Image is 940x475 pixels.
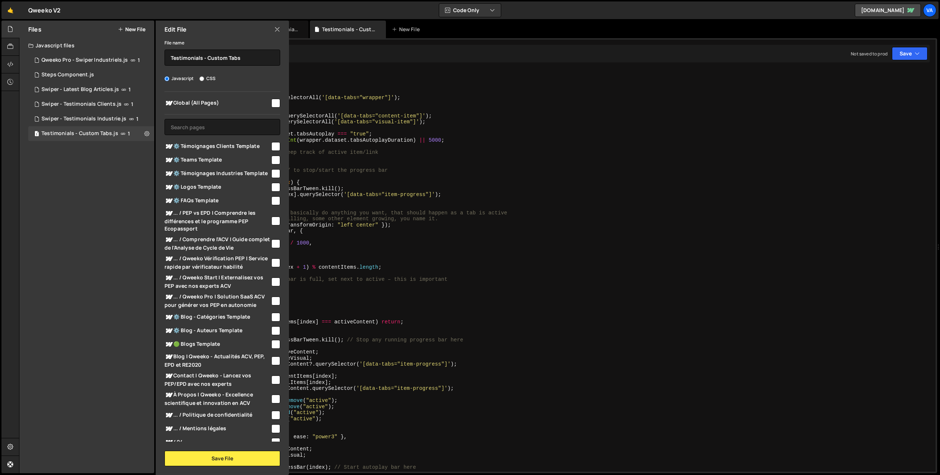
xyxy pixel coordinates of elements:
[28,97,154,112] div: Swiper - Testimonials Clients.js
[28,126,154,141] div: 17285/48512.js
[164,209,270,232] span: ... / PEP vs EPD | Comprendre les différences et le programme PEP Ecopassport
[164,25,187,33] h2: Edit File
[1,1,19,19] a: 🤙
[439,4,501,17] button: Code Only
[19,38,154,53] div: Javascript files
[392,26,423,33] div: New File
[131,101,133,107] span: 1
[118,26,145,32] button: New File
[41,72,94,78] div: Steps Component.js
[128,131,130,137] span: 1
[164,438,270,447] span: 404
[164,119,280,135] input: Search pages
[164,424,270,433] span: ... / Mentions légales
[892,47,928,60] button: Save
[164,313,270,322] span: ⚙️ Blog - Catégories Template
[136,116,138,122] span: 1
[164,352,270,369] span: Blog | Qweeko - Actualités ACV, PEP, EPD et RE2020
[164,50,280,66] input: Name
[164,39,184,47] label: File name
[199,76,204,81] input: CSS
[138,57,140,63] span: 1
[164,75,194,82] label: Javascript
[28,6,61,15] div: Qweeko V2
[41,86,119,93] div: Swiper - Latest Blog Articles.js
[28,53,154,68] div: 17285/47962.js
[35,131,39,137] span: 1
[164,99,270,108] span: Global (All Pages)
[322,26,377,33] div: Testimonials - Custom Tabs.js
[164,169,270,178] span: ⚙️ Témoignages Industries Template
[164,326,270,335] span: ⚙️ Blog - Auteurs Template
[851,51,887,57] div: Not saved to prod
[164,196,270,205] span: ⚙️ FAQs Template
[164,391,270,407] span: À Propos | Qweeko - Excellence scientifique et innovation en ACV
[41,57,128,64] div: Qweeko Pro - Swiper Industriels.js
[855,4,921,17] a: [DOMAIN_NAME]
[164,273,270,290] span: ... / Qweeko Start | Externalisez vos PEP avec nos experts ACV
[129,87,131,93] span: 1
[164,451,280,466] button: Save File
[164,371,270,388] span: Contact | Qweeko - Lancez vos PEP/EPD avec nos experts
[164,235,270,251] span: ... / Comprendre l'ACV | Guide complet de l'Analyse de Cycle de Vie
[28,68,154,82] div: 17285/48217.js
[164,411,270,420] span: ... / Politique de confidentialité
[164,76,169,81] input: Javascript
[28,112,154,126] div: 17285/47914.js
[164,254,270,271] span: ... / Qweeko Vérification PEP | Service rapide par vérificateur habilité
[164,293,270,309] span: ... / Qweeko Pro | Solution SaaS ACV pour générer vos PEP en autonomie
[164,156,270,164] span: ⚙️ Teams Template
[164,340,270,349] span: 🟢 Blogs Template
[923,4,936,17] a: Va
[164,183,270,192] span: ⚙️ Logos Template
[199,75,216,82] label: CSS
[28,25,41,33] h2: Files
[28,82,154,97] div: 17285/48126.js
[164,142,270,151] span: ⚙️ Témoignages Clients Template
[41,116,126,122] div: Swiper - Testimonials Industrie.js
[41,101,122,108] div: Swiper - Testimonials Clients.js
[41,130,118,137] div: Testimonials - Custom Tabs.js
